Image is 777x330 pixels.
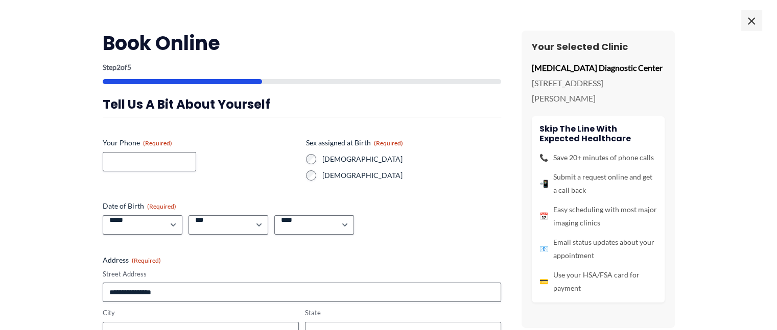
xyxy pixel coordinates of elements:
[103,96,501,112] h3: Tell us a bit about yourself
[103,269,501,279] label: Street Address
[539,203,657,230] li: Easy scheduling with most major imaging clinics
[539,124,657,143] h4: Skip the line with Expected Healthcare
[127,63,131,71] span: 5
[539,236,657,262] li: Email status updates about your appointment
[103,64,501,71] p: Step of
[132,257,161,264] span: (Required)
[532,75,665,106] p: [STREET_ADDRESS][PERSON_NAME]
[539,151,657,164] li: Save 20+ minutes of phone calls
[305,308,501,318] label: State
[539,275,548,288] span: 💳
[539,242,548,256] span: 📧
[103,201,176,211] legend: Date of Birth
[103,138,298,148] label: Your Phone
[539,151,548,164] span: 📞
[539,210,548,223] span: 📅
[322,170,501,181] label: [DEMOGRAPHIC_DATA]
[116,63,121,71] span: 2
[741,10,762,31] span: ×
[374,139,403,147] span: (Required)
[147,202,176,210] span: (Required)
[532,60,665,75] p: [MEDICAL_DATA] Diagnostic Center
[539,268,657,295] li: Use your HSA/FSA card for payment
[143,139,172,147] span: (Required)
[103,31,501,56] h2: Book Online
[532,41,665,53] h3: Your Selected Clinic
[103,308,299,318] label: City
[539,177,548,190] span: 📲
[322,154,501,164] label: [DEMOGRAPHIC_DATA]
[306,138,403,148] legend: Sex assigned at Birth
[103,255,161,265] legend: Address
[539,170,657,197] li: Submit a request online and get a call back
